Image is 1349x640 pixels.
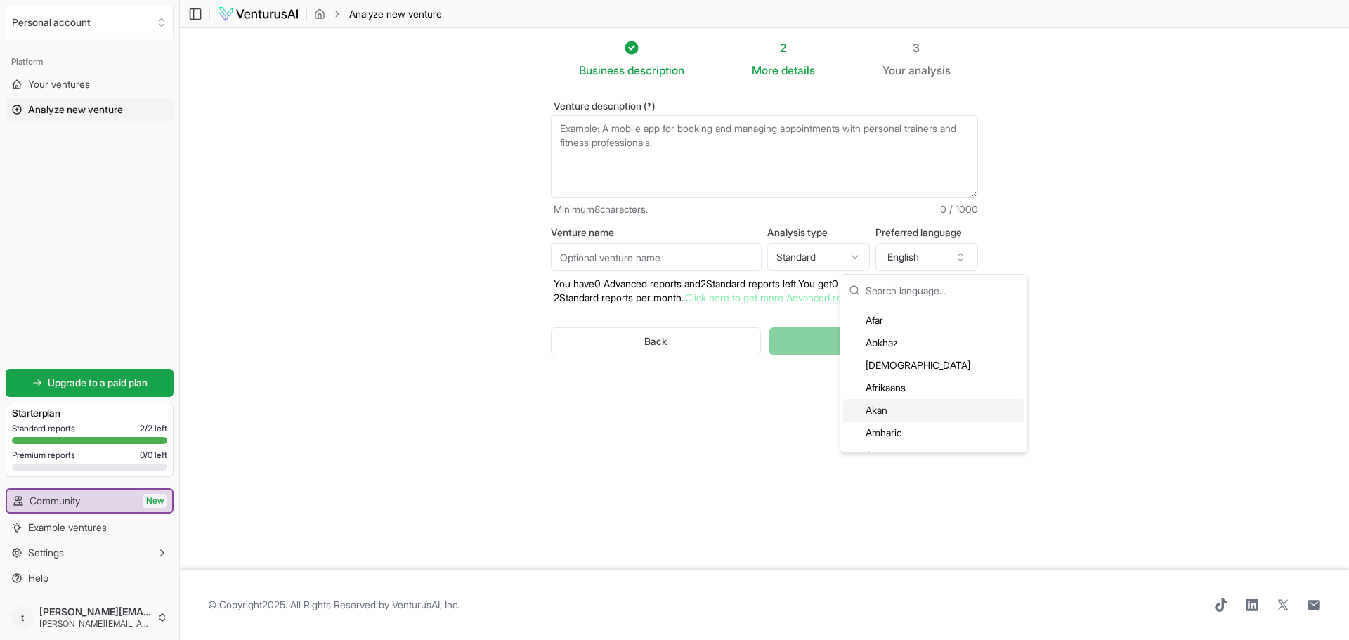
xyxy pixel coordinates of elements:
span: 0 / 0 left [140,450,167,461]
nav: breadcrumb [314,7,442,21]
span: Community [30,494,80,508]
a: Your ventures [6,73,174,96]
h3: Starter plan [12,406,167,420]
label: Venture name [551,228,762,237]
label: Venture description (*) [551,101,978,111]
label: Preferred language [875,228,978,237]
span: description [627,63,684,77]
span: Example ventures [28,521,107,535]
a: Upgrade to a paid plan [6,369,174,397]
a: CommunityNew [7,490,172,512]
div: Afrikaans [843,377,1024,399]
span: Analyze new venture [349,7,442,21]
div: Platform [6,51,174,73]
span: Business [579,62,625,79]
a: Click here to get more Advanced reports. [685,292,866,303]
span: Your ventures [28,77,90,91]
span: Settings [28,546,64,560]
a: Example ventures [6,516,174,539]
a: Analyze new venture [6,98,174,121]
span: © Copyright 2025 . All Rights Reserved by . [208,598,460,612]
button: Select an organization [6,6,174,39]
input: Search language... [866,275,1019,306]
p: You have 0 Advanced reports and 2 Standard reports left. Y ou get 0 Advanced reports and 2 Standa... [551,277,978,305]
span: details [781,63,815,77]
div: 2 [752,39,815,56]
span: Your [882,62,906,79]
span: Upgrade to a paid plan [48,376,148,390]
span: Premium reports [12,450,75,461]
span: Minimum 8 characters. [554,202,648,216]
span: More [752,62,778,79]
div: 3 [882,39,951,56]
div: Akan [843,399,1024,422]
span: New [143,494,167,508]
div: Abkhaz [843,332,1024,354]
span: t [11,606,34,629]
button: Back [551,327,761,355]
span: 2 / 2 left [140,423,167,434]
input: Optional venture name [551,243,762,271]
div: Aragonese [843,444,1024,466]
span: Analyze new venture [28,103,123,117]
span: analysis [908,63,951,77]
a: Help [6,567,174,589]
button: English [875,243,978,271]
span: Help [28,571,48,585]
img: logo [217,6,299,22]
button: Settings [6,542,174,564]
span: 0 / 1000 [940,202,978,216]
a: VenturusAI, Inc [392,599,457,610]
div: Afar [843,309,1024,332]
span: [PERSON_NAME][EMAIL_ADDRESS][DOMAIN_NAME] [39,618,151,629]
div: Amharic [843,422,1024,444]
button: t[PERSON_NAME][EMAIL_ADDRESS][DOMAIN_NAME][PERSON_NAME][EMAIL_ADDRESS][DOMAIN_NAME] [6,601,174,634]
div: [DEMOGRAPHIC_DATA] [843,354,1024,377]
span: [PERSON_NAME][EMAIL_ADDRESS][DOMAIN_NAME] [39,606,151,618]
span: Standard reports [12,423,75,434]
label: Analysis type [767,228,870,237]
